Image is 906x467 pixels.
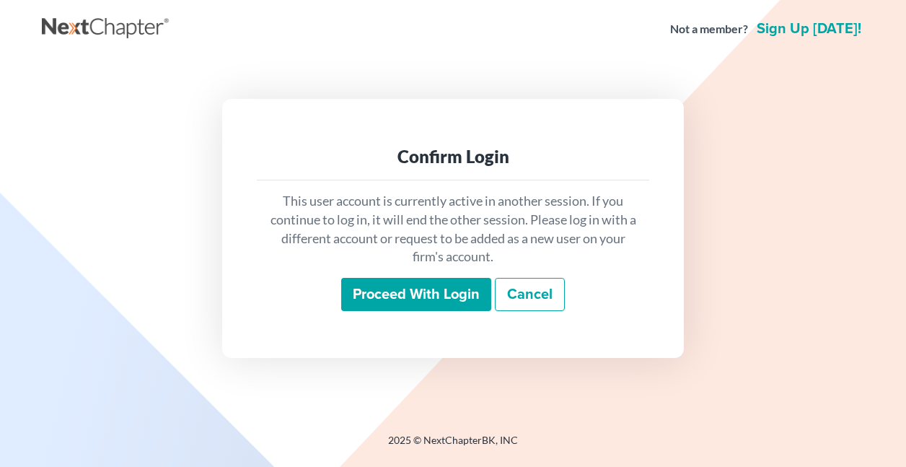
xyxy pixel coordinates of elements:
strong: Not a member? [670,21,748,38]
p: This user account is currently active in another session. If you continue to log in, it will end ... [268,192,638,266]
a: Sign up [DATE]! [754,22,864,36]
input: Proceed with login [341,278,491,311]
div: 2025 © NextChapterBK, INC [42,433,864,459]
div: Confirm Login [268,145,638,168]
a: Cancel [495,278,565,311]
